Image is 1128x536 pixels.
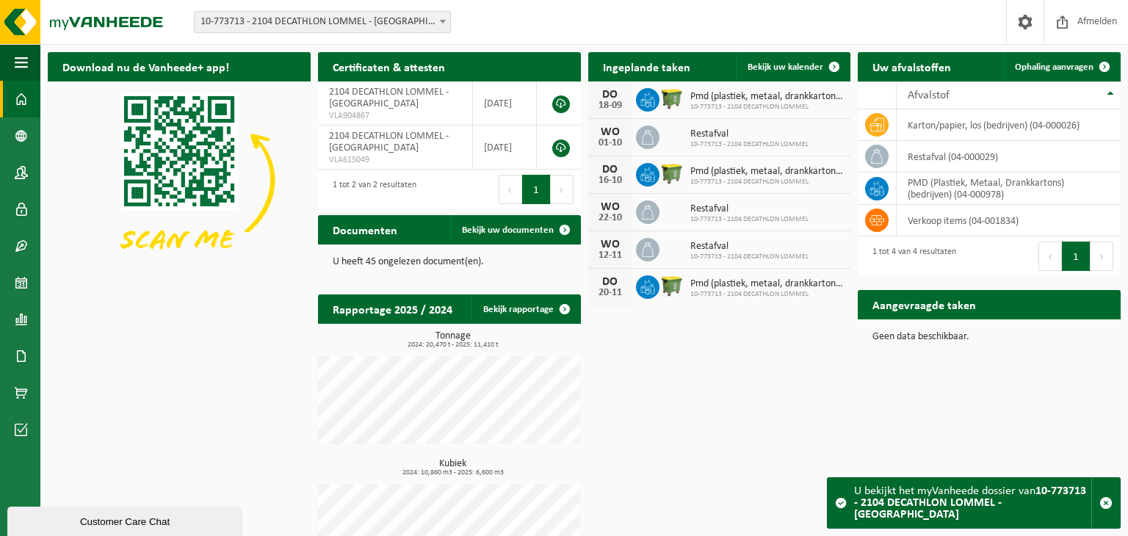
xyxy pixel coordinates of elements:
span: 2104 DECATHLON LOMMEL - [GEOGRAPHIC_DATA] [329,87,449,109]
div: DO [596,164,625,175]
p: Geen data beschikbaar. [872,332,1106,342]
button: Next [1091,242,1113,271]
div: DO [596,276,625,288]
div: 12-11 [596,250,625,261]
td: karton/papier, los (bedrijven) (04-000026) [897,109,1121,141]
span: Afvalstof [908,90,950,101]
strong: 10-773713 - 2104 DECATHLON LOMMEL - [GEOGRAPHIC_DATA] [854,485,1086,521]
button: Previous [499,175,522,204]
span: Restafval [690,203,809,215]
div: 22-10 [596,213,625,223]
h2: Certificaten & attesten [318,52,460,81]
span: VLA904867 [329,110,461,122]
span: Bekijk uw kalender [748,62,823,72]
span: 10-773713 - 2104 DECATHLON LOMMEL [690,253,809,261]
button: Previous [1038,242,1062,271]
span: 10-773713 - 2104 DECATHLON LOMMEL [690,215,809,224]
h2: Download nu de Vanheede+ app! [48,52,244,81]
span: 10-773713 - 2104 DECATHLON LOMMEL [690,103,844,112]
h2: Rapportage 2025 / 2024 [318,294,467,323]
a: Ophaling aanvragen [1003,52,1119,82]
td: restafval (04-000029) [897,141,1121,173]
span: Restafval [690,241,809,253]
button: Next [551,175,574,204]
div: 20-11 [596,288,625,298]
span: 10-773713 - 2104 DECATHLON LOMMEL - LOMMEL [194,11,451,33]
span: 10-773713 - 2104 DECATHLON LOMMEL [690,290,844,299]
img: WB-1100-HPE-GN-51 [659,273,684,298]
button: 1 [1062,242,1091,271]
h2: Documenten [318,215,412,244]
td: [DATE] [473,82,538,126]
span: Ophaling aanvragen [1015,62,1093,72]
span: VLA615049 [329,154,461,166]
span: 2024: 10,860 m3 - 2025: 6,600 m3 [325,469,581,477]
span: Pmd (plastiek, metaal, drankkartons) (bedrijven) [690,166,844,178]
img: WB-1100-HPE-GN-51 [659,86,684,111]
span: Pmd (plastiek, metaal, drankkartons) (bedrijven) [690,91,844,103]
span: 10-773713 - 2104 DECATHLON LOMMEL - LOMMEL [195,12,450,32]
div: 1 tot 2 van 2 resultaten [325,173,416,206]
p: U heeft 45 ongelezen document(en). [333,257,566,267]
td: [DATE] [473,126,538,170]
div: DO [596,89,625,101]
h3: Tonnage [325,331,581,349]
div: WO [596,126,625,138]
a: Bekijk uw documenten [450,215,579,245]
div: 01-10 [596,138,625,148]
div: 18-09 [596,101,625,111]
div: 1 tot 4 van 4 resultaten [865,240,956,272]
h3: Kubiek [325,459,581,477]
div: WO [596,201,625,213]
h2: Aangevraagde taken [858,290,991,319]
span: 2024: 20,470 t - 2025: 11,410 t [325,341,581,349]
h2: Ingeplande taken [588,52,705,81]
img: Download de VHEPlus App [48,82,311,278]
td: verkoop items (04-001834) [897,205,1121,236]
div: 16-10 [596,175,625,186]
span: 10-773713 - 2104 DECATHLON LOMMEL [690,140,809,149]
div: WO [596,239,625,250]
span: Restafval [690,128,809,140]
h2: Uw afvalstoffen [858,52,966,81]
span: 10-773713 - 2104 DECATHLON LOMMEL [690,178,844,186]
a: Bekijk rapportage [471,294,579,324]
img: WB-1100-HPE-GN-51 [659,161,684,186]
button: 1 [522,175,551,204]
td: PMD (Plastiek, Metaal, Drankkartons) (bedrijven) (04-000978) [897,173,1121,205]
span: Bekijk uw documenten [462,225,554,235]
span: 2104 DECATHLON LOMMEL - [GEOGRAPHIC_DATA] [329,131,449,153]
div: U bekijkt het myVanheede dossier van [854,478,1091,528]
iframe: chat widget [7,504,245,536]
a: Bekijk uw kalender [736,52,849,82]
span: Pmd (plastiek, metaal, drankkartons) (bedrijven) [690,278,844,290]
